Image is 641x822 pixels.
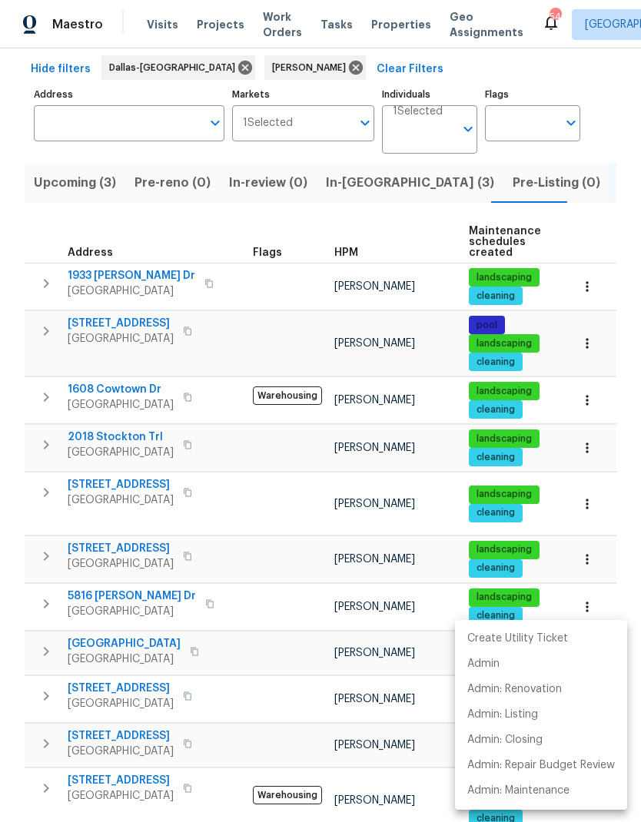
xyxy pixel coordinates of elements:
[467,707,538,723] p: Admin: Listing
[467,732,543,748] p: Admin: Closing
[467,631,568,647] p: Create Utility Ticket
[467,757,615,774] p: Admin: Repair Budget Review
[467,656,500,672] p: Admin
[467,783,570,799] p: Admin: Maintenance
[467,681,562,698] p: Admin: Renovation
